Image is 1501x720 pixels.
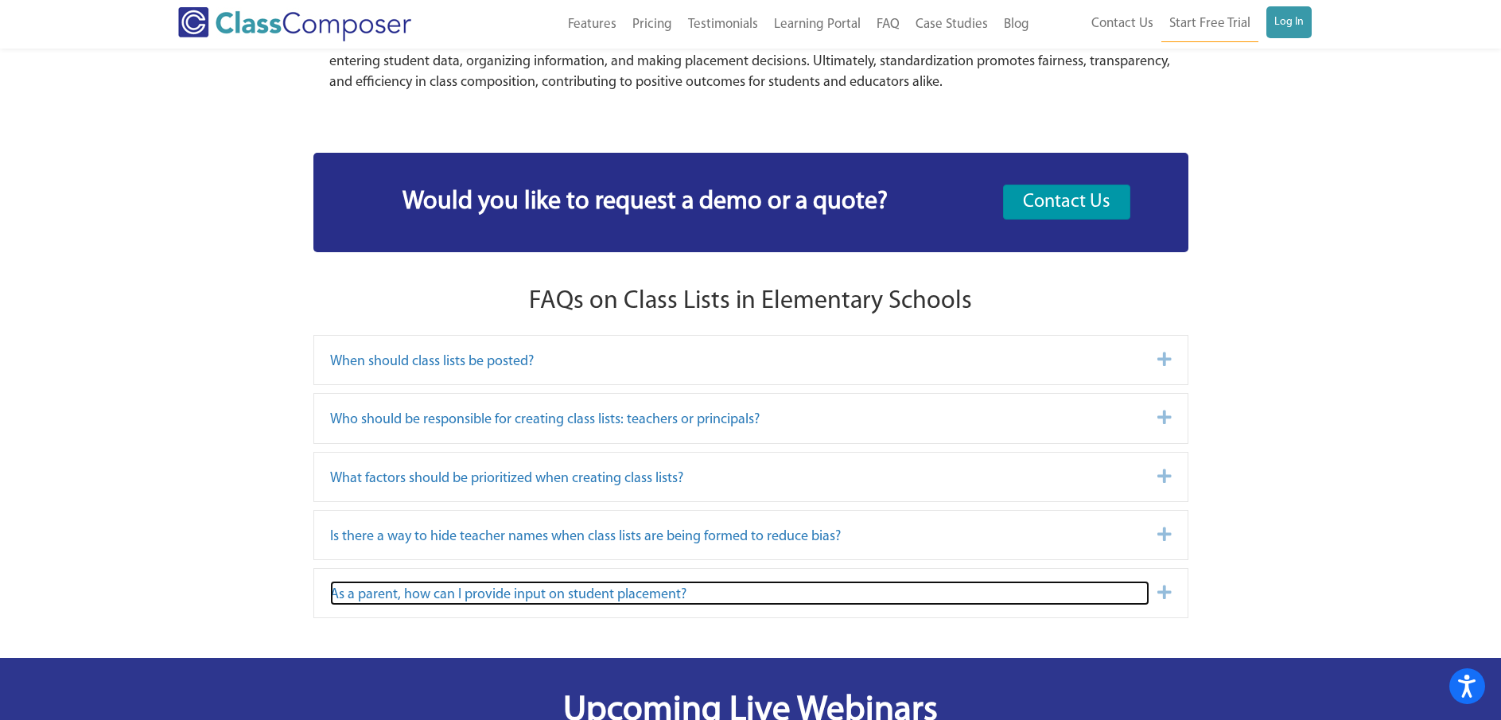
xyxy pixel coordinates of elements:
a: Learning Portal [766,7,869,42]
i: Expand [1157,465,1172,488]
a: Testimonials [680,7,766,42]
i: Expand [1157,523,1172,546]
a: As a parent, how can I provide input on student placement? [330,581,1149,605]
a: Contact Us [1003,185,1130,220]
a: Contact Us [1083,6,1161,41]
i: Expand [1157,348,1172,371]
a: Who should be responsible for creating class lists: teachers or principals? [330,406,1149,430]
span: FAQs on Class Lists in Elementary Schools [529,289,972,314]
nav: Header Menu [476,7,1037,42]
a: Features [560,7,624,42]
a: Is there a way to hide teacher names when class lists are being formed to reduce bias? [330,523,1149,547]
a: Case Studies [908,7,996,42]
i: Expand [1157,581,1172,604]
a: Blog [996,7,1037,42]
a: Pricing [624,7,680,42]
a: Log In [1266,6,1312,38]
span: Would you like to request a demo or a quote? [402,189,888,215]
a: When should class lists be posted? [330,348,1149,372]
div: Contact Us [962,181,1172,224]
a: FAQ [869,7,908,42]
a: Start Free Trial [1161,6,1258,42]
nav: Header Menu [1037,6,1312,42]
span: Contact Us [1023,193,1110,212]
img: Class Composer [178,7,411,41]
a: What factors should be prioritized when creating class lists? [330,465,1149,489]
i: Expand [1157,406,1172,429]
